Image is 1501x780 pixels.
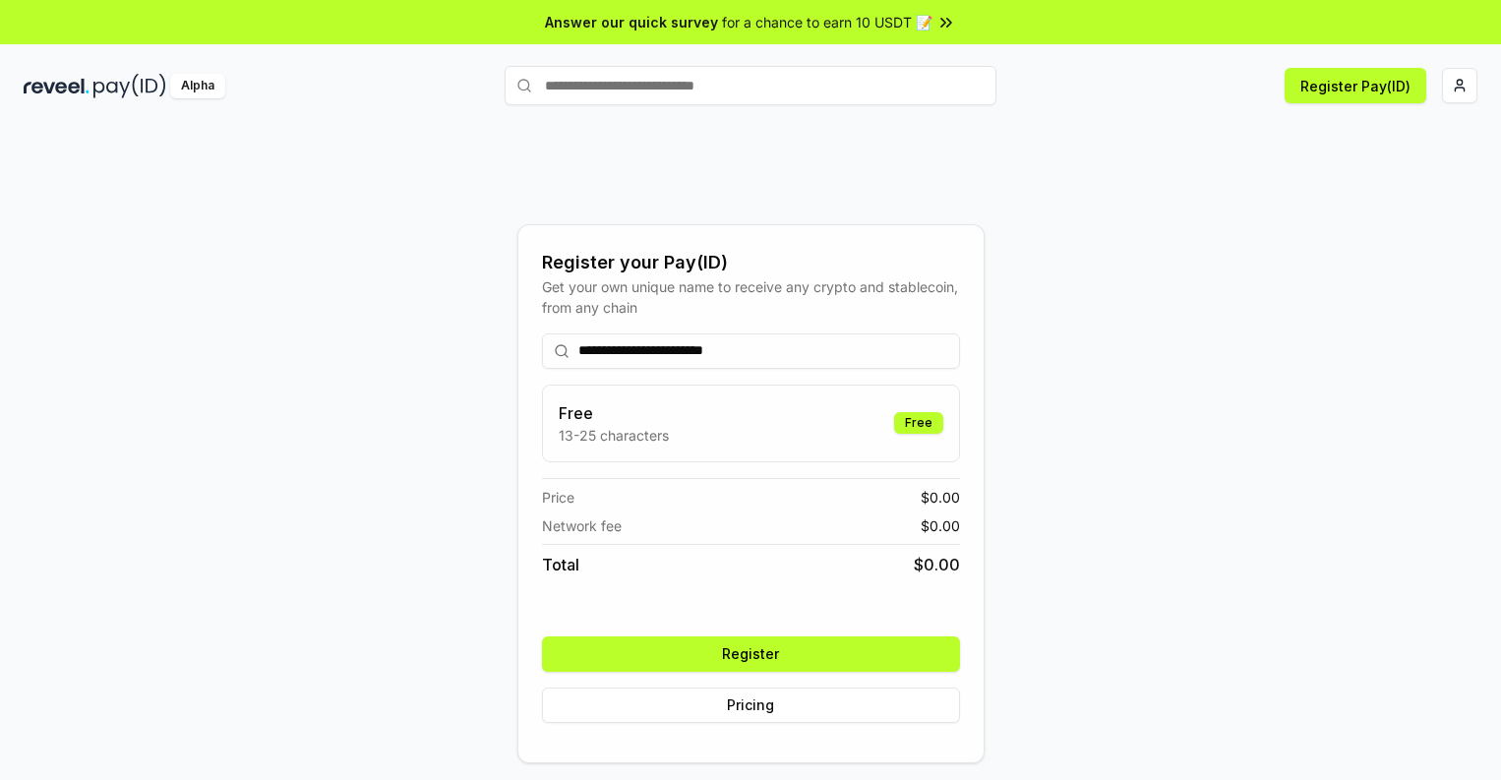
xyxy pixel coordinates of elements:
[170,74,225,98] div: Alpha
[914,553,960,576] span: $ 0.00
[722,12,932,32] span: for a chance to earn 10 USDT 📝
[559,425,669,446] p: 13-25 characters
[542,487,574,508] span: Price
[1285,68,1426,103] button: Register Pay(ID)
[894,412,943,434] div: Free
[93,74,166,98] img: pay_id
[542,276,960,318] div: Get your own unique name to receive any crypto and stablecoin, from any chain
[542,553,579,576] span: Total
[559,401,669,425] h3: Free
[24,74,90,98] img: reveel_dark
[542,636,960,672] button: Register
[545,12,718,32] span: Answer our quick survey
[542,515,622,536] span: Network fee
[542,688,960,723] button: Pricing
[921,487,960,508] span: $ 0.00
[921,515,960,536] span: $ 0.00
[542,249,960,276] div: Register your Pay(ID)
